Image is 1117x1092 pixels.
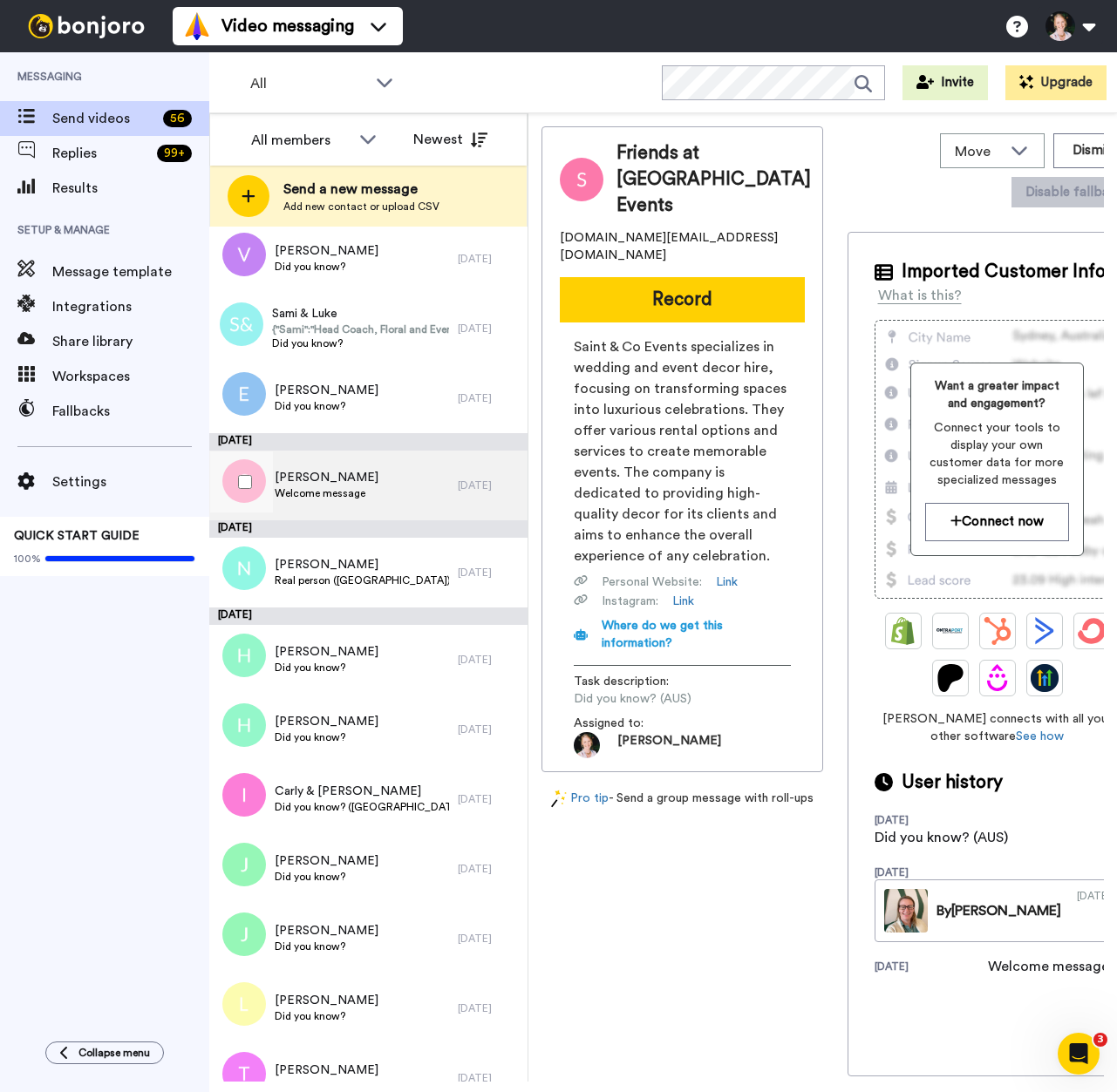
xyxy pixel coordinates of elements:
[222,546,266,590] img: n.png
[52,331,209,352] span: Share library
[551,790,609,808] a: Pro tip
[275,573,449,587] span: Real person ([GEOGRAPHIC_DATA])
[902,259,1106,285] span: Imported Customer Info
[602,573,702,591] span: Personal Website :
[52,401,209,422] span: Fallbacks
[875,827,1008,848] div: Did you know? (AUS)
[574,715,696,732] span: Assigned to:
[222,843,266,886] img: j.png
[275,992,378,1009] span: [PERSON_NAME]
[222,634,266,677] img: h.png
[52,143,150,164] span: Replies
[1093,1033,1107,1047] span: 3
[988,956,1109,977] div: Welcome message
[222,233,266,276] img: v.png
[925,419,1068,489] span: Connect your tools to display your own customer data for more specialized messages
[955,141,1002,162] span: Move
[275,242,378,260] span: [PERSON_NAME]
[458,566,519,580] div: [DATE]
[251,130,351,151] div: All members
[574,673,696,690] span: Task description :
[925,377,1068,412] span: Want a greater impact and engagement?
[672,593,694,610] a: Link
[574,732,600,758] img: b3d945f2-f10e-4341-a9b4-f6e81cf8be4d-1611354539.jpg
[222,773,266,817] img: i.png
[52,366,209,387] span: Workspaces
[458,862,519,876] div: [DATE]
[222,703,266,747] img: h.png
[275,870,378,884] span: Did you know?
[458,653,519,667] div: [DATE]
[875,813,988,827] div: [DATE]
[275,399,378,413] span: Did you know?
[458,322,519,336] div: [DATE]
[275,469,378,486] span: [PERSON_NAME]
[458,792,519,806] div: [DATE]
[925,503,1068,540] button: Connect now
[275,800,449,814] span: Did you know? ([GEOGRAPHIC_DATA])
[14,552,41,566] span: 100%
[157,145,192,162] div: 99 +
[209,520,528,538] div: [DATE]
[275,661,378,675] span: Did you know?
[984,617,1011,645] img: Hubspot
[275,730,378,744] span: Did you know?
[275,643,378,661] span: [PERSON_NAME]
[875,960,988,977] div: [DATE]
[221,14,354,38] span: Video messaging
[275,922,378,939] span: [PERSON_NAME]
[458,932,519,946] div: [DATE]
[250,73,367,94] span: All
[1078,617,1106,645] img: ConvertKit
[551,790,567,808] img: magic-wand.svg
[52,296,209,317] span: Integrations
[541,790,823,808] div: - Send a group message with roll-ups
[283,200,439,214] span: Add new contact or upload CSV
[560,229,805,264] span: [DOMAIN_NAME][EMAIL_ADDRESS][DOMAIN_NAME]
[617,732,721,758] span: [PERSON_NAME]
[283,179,439,200] span: Send a new message
[889,617,917,645] img: Shopify
[272,322,449,336] span: {"Sami":"Head Coach, Floral and Event Designer","Luke":"Business and Logistical Lead"}
[275,713,378,730] span: [PERSON_NAME]
[574,336,791,566] span: Saint & Co Events specializes in wedding and event decor hire, focusing on transforming spaces in...
[458,722,519,736] div: [DATE]
[937,900,1061,921] div: By [PERSON_NAME]
[560,277,805,322] button: Record
[458,252,519,266] div: [DATE]
[902,65,988,100] button: Invite
[400,122,501,157] button: Newest
[560,158,603,201] img: Image of Friends at Saint & Co Events
[272,305,449,322] span: Sami & Luke
[275,1009,378,1023] span: Did you know?
[209,433,528,451] div: [DATE]
[78,1046,150,1060] span: Collapse menu
[275,783,449,800] span: Carly & [PERSON_NAME]
[183,12,211,40] img: vm-color.svg
[222,372,266,416] img: e.png
[52,261,209,282] span: Message template
[984,664,1011,692] img: Drip
[602,593,658,610] span: Instagram :
[14,530,140,542] span: QUICK START GUIDE
[1031,617,1059,645] img: ActiveCampaign
[163,110,192,127] div: 56
[1031,664,1059,692] img: GoHighLevel
[275,382,378,399] span: [PERSON_NAME]
[937,664,964,692] img: Patreon
[222,912,266,956] img: j.png
[21,14,152,38] img: bj-logo-header-white.svg
[1005,65,1107,100] button: Upgrade
[937,617,964,645] img: Ontraport
[275,486,378,500] span: Welcome message
[275,852,378,870] span: [PERSON_NAME]
[884,889,928,933] img: 53628dd7-fe23-4a11-b80f-fc91dfee804a-thumb.jpg
[458,478,519,492] div: [DATE]
[275,939,378,953] span: Did you know?
[275,260,378,274] span: Did you know?
[275,1061,378,1079] span: [PERSON_NAME]
[1016,730,1064,743] a: See how
[45,1041,164,1064] button: Collapse menu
